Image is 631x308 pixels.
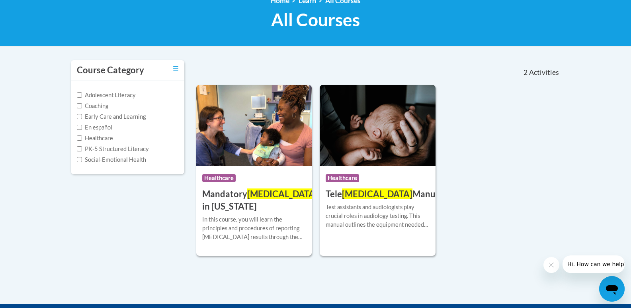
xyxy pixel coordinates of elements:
a: Course LogoHealthcare Tele[MEDICAL_DATA]ManualTest assistants and audiologists play crucial roles... [320,85,436,255]
span: All Courses [271,9,360,30]
input: Checkbox for Options [77,114,82,119]
label: Early Care and Learning [77,112,146,121]
span: [MEDICAL_DATA] [247,188,318,199]
span: Healthcare [326,174,359,182]
input: Checkbox for Options [77,103,82,108]
iframe: Close message [543,257,559,273]
img: Course Logo [320,85,436,166]
div: In this course, you will learn the principles and procedures of reporting [MEDICAL_DATA] results ... [202,215,306,241]
h3: Mandatory Reporting in [US_STATE] [202,188,357,213]
span: 2 [524,68,527,77]
input: Checkbox for Options [77,157,82,162]
label: PK-5 Structured Literacy [77,145,149,153]
div: Test assistants and audiologists play crucial roles in audiology testing. This manual outlines th... [326,203,430,229]
input: Checkbox for Options [77,125,82,130]
label: Adolescent Literacy [77,91,136,100]
label: Coaching [77,102,108,110]
iframe: Button to launch messaging window [599,276,625,302]
label: Social-Emotional Health [77,155,146,164]
span: Healthcare [202,174,236,182]
img: Course Logo [196,85,312,166]
input: Checkbox for Options [77,135,82,141]
a: Course LogoHealthcare Mandatory[MEDICAL_DATA]Reporting in [US_STATE]In this course, you will lear... [196,85,312,255]
h3: Course Category [77,64,144,77]
span: Hi. How can we help? [5,6,64,12]
label: Healthcare [77,134,113,143]
iframe: Message from company [563,255,625,273]
h3: Tele Manual [326,188,443,200]
span: Activities [529,68,559,77]
span: [MEDICAL_DATA] [342,188,412,199]
a: Toggle collapse [173,64,178,73]
input: Checkbox for Options [77,92,82,98]
input: Checkbox for Options [77,146,82,151]
label: En español [77,123,112,132]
